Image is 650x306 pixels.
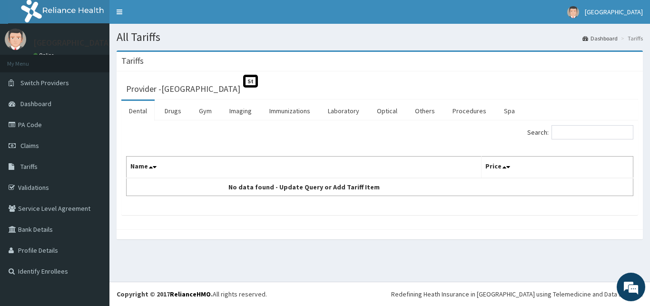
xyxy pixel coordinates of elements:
[191,101,219,121] a: Gym
[20,162,38,171] span: Tariffs
[127,157,482,178] th: Name
[121,101,155,121] a: Dental
[5,29,26,50] img: User Image
[117,290,213,298] strong: Copyright © 2017 .
[243,75,258,88] span: St
[582,34,618,42] a: Dashboard
[33,39,112,47] p: [GEOGRAPHIC_DATA]
[619,34,643,42] li: Tariffs
[20,79,69,87] span: Switch Providers
[585,8,643,16] span: [GEOGRAPHIC_DATA]
[481,157,633,178] th: Price
[527,125,633,139] label: Search:
[157,101,189,121] a: Drugs
[567,6,579,18] img: User Image
[320,101,367,121] a: Laboratory
[496,101,522,121] a: Spa
[222,101,259,121] a: Imaging
[445,101,494,121] a: Procedures
[121,57,144,65] h3: Tariffs
[109,282,650,306] footer: All rights reserved.
[391,289,643,299] div: Redefining Heath Insurance in [GEOGRAPHIC_DATA] using Telemedicine and Data Science!
[262,101,318,121] a: Immunizations
[552,125,633,139] input: Search:
[33,52,56,59] a: Online
[407,101,443,121] a: Others
[127,178,482,196] td: No data found - Update Query or Add Tariff Item
[20,99,51,108] span: Dashboard
[117,31,643,43] h1: All Tariffs
[126,85,240,93] h3: Provider - [GEOGRAPHIC_DATA]
[20,141,39,150] span: Claims
[170,290,211,298] a: RelianceHMO
[369,101,405,121] a: Optical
